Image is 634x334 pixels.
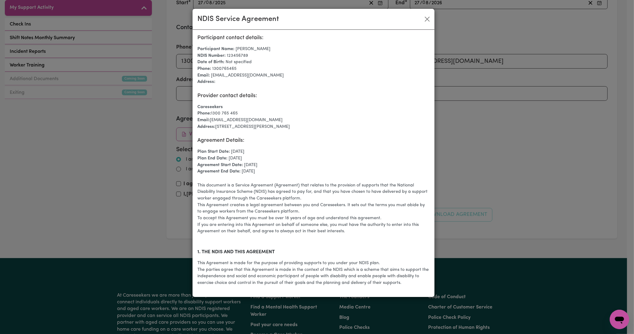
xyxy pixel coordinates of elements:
[610,310,629,329] iframe: Button to launch messaging window, conversation in progress
[197,169,240,174] strong: Agreement End Date:
[197,118,210,122] strong: Email:
[197,66,211,71] strong: Phone:
[197,149,230,154] strong: Plan Start Date:
[197,182,430,202] p: This document is a Service Agreement (Agreement) that relates to the provision of supports that t...
[197,215,430,222] p: To accept this Agreement you must be over 18 years of age and understand this agreement.
[197,168,430,175] p: [DATE]
[197,53,226,58] strong: NDIS Number:
[197,73,210,78] strong: Email:
[197,53,430,59] p: 123456789
[422,14,432,24] button: Close
[197,148,430,155] p: [DATE]
[197,111,211,116] strong: Phone:
[197,249,430,255] h6: 1. THE NDIS AND THIS AGREEMENT
[197,117,430,124] p: [EMAIL_ADDRESS][DOMAIN_NAME]
[197,14,279,25] div: NDIS Service Agreement
[197,124,430,130] p: [STREET_ADDRESS][PERSON_NAME]
[197,46,430,53] p: [PERSON_NAME]
[197,124,215,129] strong: Address:
[197,222,430,235] p: If you are entering into this Agreement on behalf of someone else, you must have the authority to...
[197,60,224,64] strong: Date of Birth:
[197,202,430,215] p: This Agreement creates a legal agreement between you and Careseekers. It sets out the terms you m...
[197,260,430,267] p: This Agreement is made for the purpose of providing supports to you under your NDIS plan.
[197,47,234,51] strong: Participant Name:
[197,59,430,66] p: Not specified
[197,93,430,99] h5: Provider contact details:
[197,66,430,72] p: 1300765465
[197,110,430,117] p: 1300 765 465
[197,162,430,169] p: [DATE]
[197,80,215,84] strong: Address:
[197,155,430,162] p: [DATE]
[197,105,223,109] strong: Careseekers
[197,137,430,144] h5: Agreement Details:
[197,267,430,286] p: The parties agree that this Agreement is made in the context of the NDIS which is a scheme that a...
[197,35,430,41] h5: Participant contact details:
[197,163,243,167] strong: Agreement Start Date:
[197,72,430,79] p: [EMAIL_ADDRESS][DOMAIN_NAME]
[197,156,227,161] strong: Plan End Date:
